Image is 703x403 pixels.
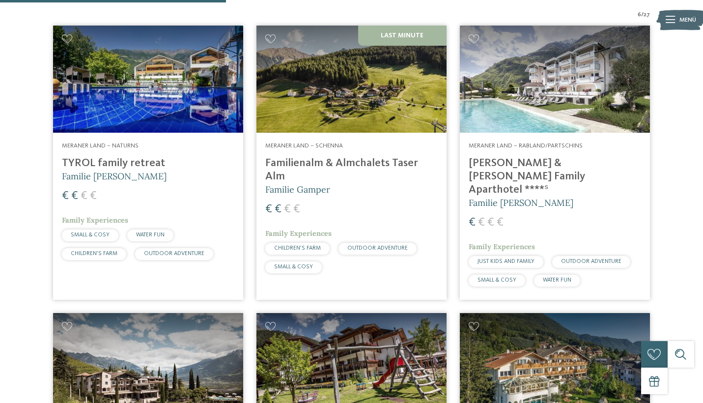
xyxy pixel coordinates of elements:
span: € [487,217,494,229]
h4: TYROL family retreat [62,157,234,170]
span: € [265,203,272,215]
span: OUTDOOR ADVENTURE [561,259,621,264]
span: CHILDREN’S FARM [274,245,321,251]
span: Meraner Land – Rabland/Partschins [469,143,583,149]
span: OUTDOOR ADVENTURE [347,245,408,251]
span: OUTDOOR ADVENTURE [144,251,204,257]
span: € [81,190,87,202]
span: 27 [644,10,650,19]
span: 6 [638,10,641,19]
img: Familienhotels gesucht? Hier findet ihr die besten! [460,26,650,133]
span: Family Experiences [62,216,128,225]
span: € [71,190,78,202]
h4: [PERSON_NAME] & [PERSON_NAME] Family Aparthotel ****ˢ [469,157,641,197]
span: Family Experiences [265,229,332,238]
span: € [284,203,291,215]
span: SMALL & COSY [478,277,516,283]
span: € [469,217,476,229]
img: Familienhotels gesucht? Hier findet ihr die besten! [256,26,447,133]
span: Familie [PERSON_NAME] [469,197,573,208]
span: Familie Gamper [265,184,330,195]
span: JUST KIDS AND FAMILY [478,259,534,264]
span: WATER FUN [543,277,571,283]
span: € [478,217,485,229]
a: Familienhotels gesucht? Hier findet ihr die besten! Meraner Land – Rabland/Partschins [PERSON_NAM... [460,26,650,300]
span: € [293,203,300,215]
span: Family Experiences [469,242,535,251]
span: € [497,217,504,229]
a: Familienhotels gesucht? Hier findet ihr die besten! Last Minute Meraner Land – Schenna Familienal... [256,26,447,300]
img: Familien Wellness Residence Tyrol **** [53,26,243,133]
span: Familie [PERSON_NAME] [62,171,167,182]
span: € [62,190,69,202]
span: WATER FUN [136,232,165,238]
a: Familienhotels gesucht? Hier findet ihr die besten! Meraner Land – Naturns TYROL family retreat F... [53,26,243,300]
span: SMALL & COSY [274,264,313,270]
span: € [90,190,97,202]
span: / [641,10,644,19]
span: Meraner Land – Naturns [62,143,139,149]
h4: Familienalm & Almchalets Taser Alm [265,157,438,183]
span: € [275,203,281,215]
span: CHILDREN’S FARM [71,251,117,257]
span: Meraner Land – Schenna [265,143,343,149]
span: SMALL & COSY [71,232,110,238]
